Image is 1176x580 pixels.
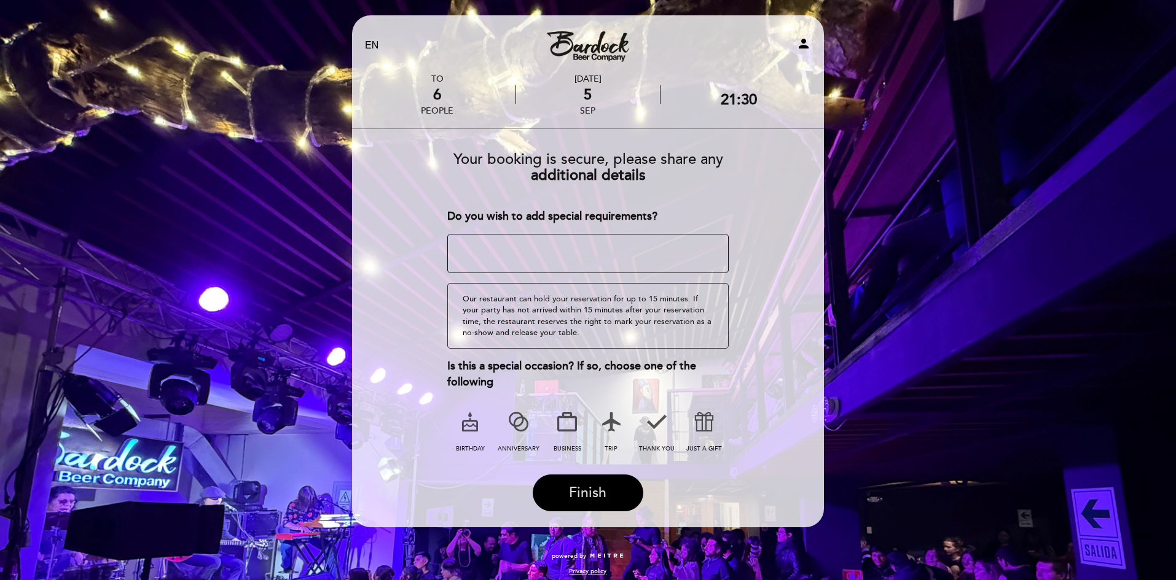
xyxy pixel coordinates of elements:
a: Privacy policy [569,567,606,576]
a: powered by [552,552,624,560]
div: Sep [516,106,659,116]
span: Finish [569,484,606,501]
button: person [796,36,811,55]
span: business [554,445,581,452]
div: 6 [421,86,453,104]
span: Your booking is secure, please share any [453,150,723,168]
div: 21:30 [721,91,757,109]
span: birthday [456,445,485,452]
span: thank you [639,445,675,452]
div: Is this a special occasion? If so, choose one of the following [447,358,729,390]
span: powered by [552,552,586,560]
span: just a gift [686,445,722,452]
div: Do you wish to add special requirements? [447,209,729,225]
span: anniversary [498,445,539,452]
div: [DATE] [516,74,659,84]
div: TO [421,74,453,84]
span: trip [605,445,617,452]
button: Finish [533,474,643,511]
img: MEITRE [589,553,624,559]
b: additional details [531,166,646,184]
div: 5 [516,86,659,104]
a: Bardock Cusco - [GEOGRAPHIC_DATA][PERSON_NAME] [511,29,665,63]
div: Our restaurant can hold your reservation for up to 15 minutes. If your party has not arrived with... [447,283,729,349]
div: people [421,106,453,116]
i: person [796,36,811,51]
